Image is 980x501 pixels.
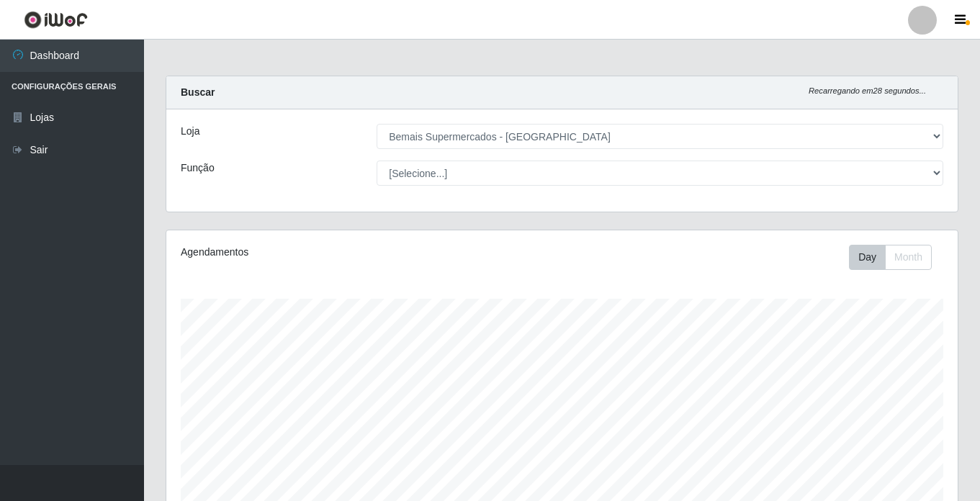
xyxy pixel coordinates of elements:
[24,11,88,29] img: CoreUI Logo
[849,245,886,270] button: Day
[885,245,932,270] button: Month
[181,86,215,98] strong: Buscar
[181,124,199,139] label: Loja
[849,245,932,270] div: First group
[809,86,926,95] i: Recarregando em 28 segundos...
[181,245,486,260] div: Agendamentos
[181,161,215,176] label: Função
[849,245,943,270] div: Toolbar with button groups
